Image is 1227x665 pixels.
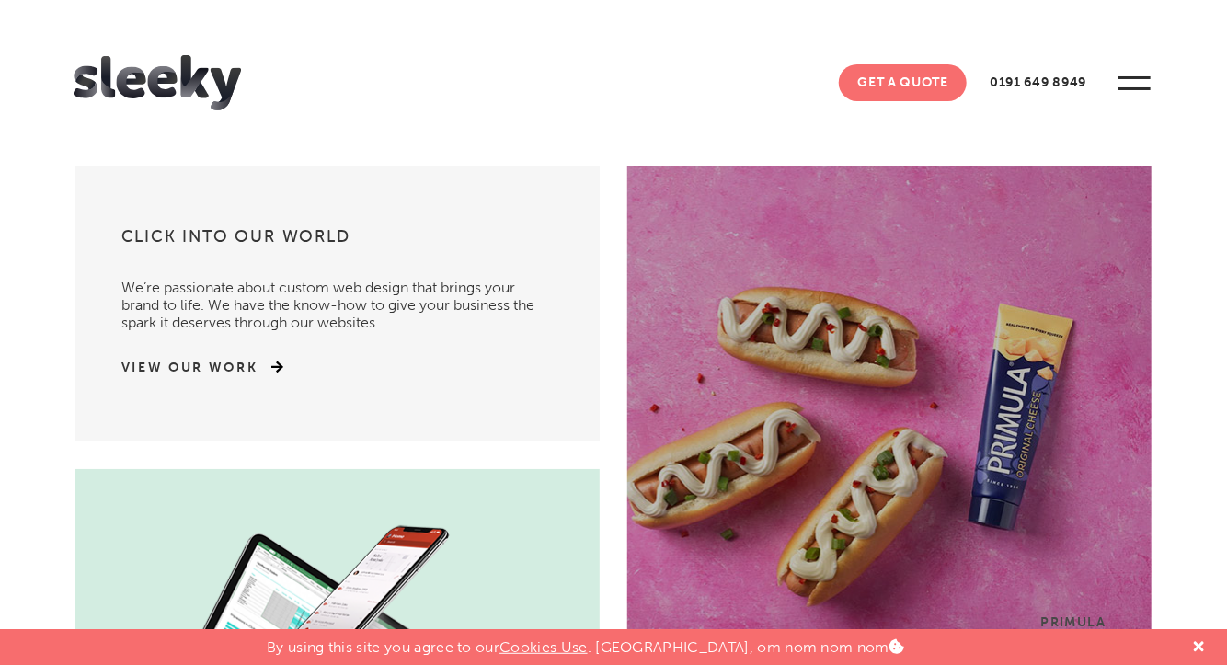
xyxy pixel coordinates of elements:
a: Get A Quote [839,64,967,101]
img: Sleeky Web Design Newcastle [74,55,241,110]
img: arrow [258,361,282,373]
a: View Our Work [121,359,258,377]
a: Cookies Use [499,638,588,656]
h3: Click into our world [121,225,554,260]
a: 0191 649 8949 [971,64,1105,101]
div: Primula [1040,614,1106,630]
p: By using this site you agree to our . [GEOGRAPHIC_DATA], om nom nom nom [267,629,904,656]
p: We’re passionate about custom web design that brings your brand to life. We have the know-how to ... [121,260,554,331]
